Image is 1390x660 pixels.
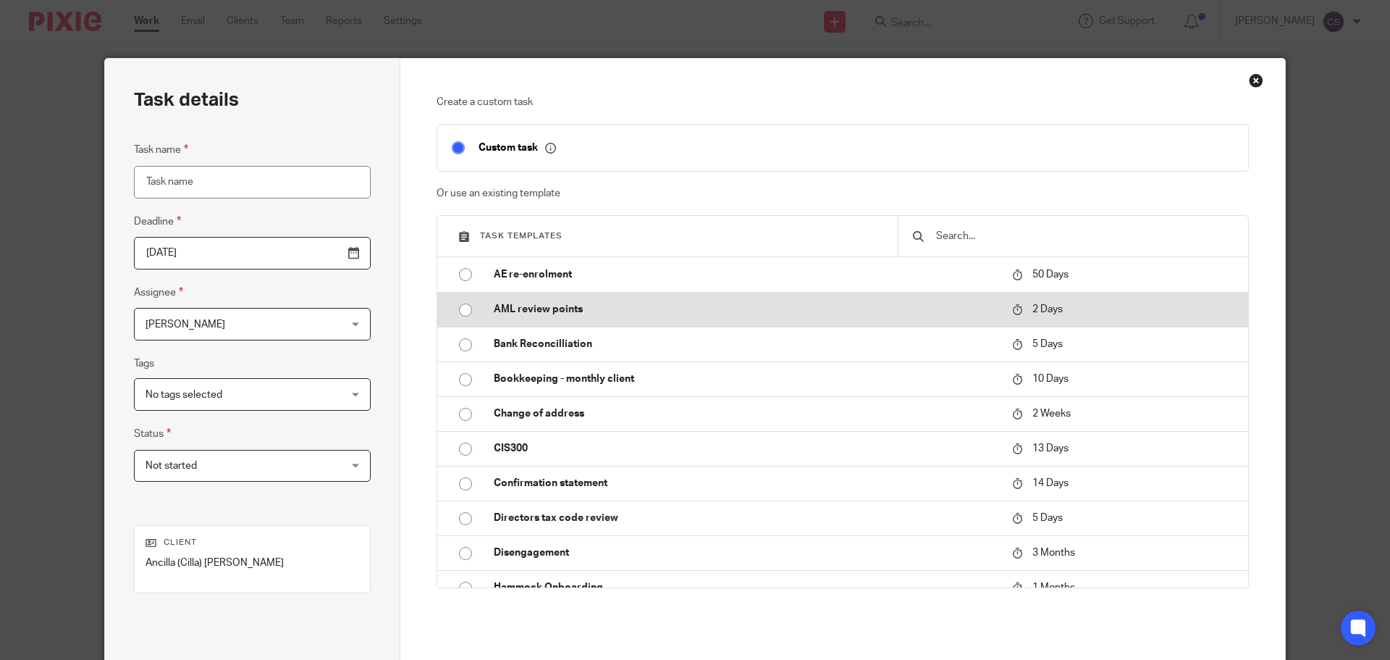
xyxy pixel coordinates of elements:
p: Hammock Onboarding [494,580,998,595]
p: Bank Reconcilliation [494,337,998,351]
p: CIS300 [494,441,998,456]
p: Bookkeeping - monthly client [494,372,998,386]
span: 10 Days [1032,374,1069,384]
label: Status [134,425,171,442]
label: Task name [134,141,188,158]
p: Custom task [479,141,556,154]
p: Confirmation statement [494,476,998,490]
span: 50 Days [1032,270,1069,280]
p: Disengagement [494,546,998,560]
p: Change of address [494,406,998,421]
input: Search... [935,228,1234,244]
p: AML review points [494,302,998,317]
span: [PERSON_NAME] [146,319,225,330]
span: 2 Weeks [1032,409,1071,419]
input: Task name [134,166,371,199]
span: 3 Months [1032,548,1075,558]
p: Client [146,537,359,548]
span: 14 Days [1032,478,1069,488]
span: 2 Days [1032,304,1063,314]
label: Tags [134,356,154,371]
p: Create a custom task [437,95,1250,109]
input: Pick a date [134,237,371,270]
p: Directors tax code review [494,511,998,525]
h2: Task details [134,88,239,112]
p: Ancilla (Cilla) [PERSON_NAME] [146,556,359,570]
span: 13 Days [1032,443,1069,454]
span: 5 Days [1032,339,1063,349]
label: Assignee [134,284,183,301]
span: 1 Months [1032,582,1075,593]
div: Close this dialog window [1249,73,1263,88]
span: Task templates [480,232,563,240]
p: Or use an existing template [437,186,1250,201]
label: Deadline [134,213,181,230]
span: 5 Days [1032,513,1063,523]
p: AE re-enrolment [494,267,998,282]
span: Not started [146,461,197,471]
span: No tags selected [146,390,222,400]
